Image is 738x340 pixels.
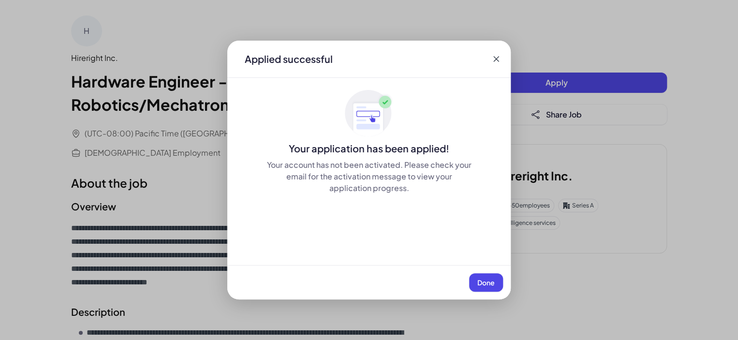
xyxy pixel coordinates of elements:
img: ApplyedMaskGroup3.svg [345,89,393,138]
button: Done [469,273,503,292]
div: Your account has not been activated. Please check your email for the activation message to view y... [266,159,472,194]
span: Done [477,278,495,287]
div: Applied successful [245,52,333,66]
div: Your application has been applied! [227,142,511,155]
